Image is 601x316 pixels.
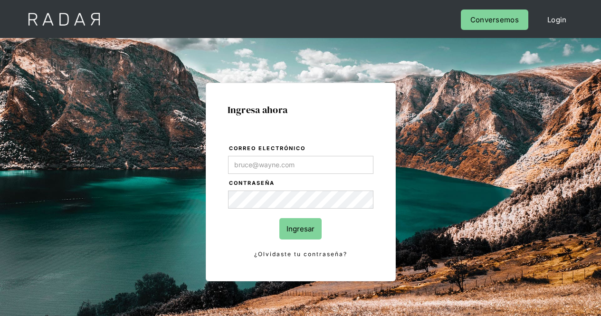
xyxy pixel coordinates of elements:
label: Correo electrónico [229,144,373,153]
input: bruce@wayne.com [228,156,373,174]
input: Ingresar [279,218,322,239]
a: Conversemos [461,10,528,30]
a: Login [538,10,576,30]
form: Login Form [228,144,374,259]
h1: Ingresa ahora [228,105,374,115]
a: ¿Olvidaste tu contraseña? [228,249,373,259]
label: Contraseña [229,179,373,188]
